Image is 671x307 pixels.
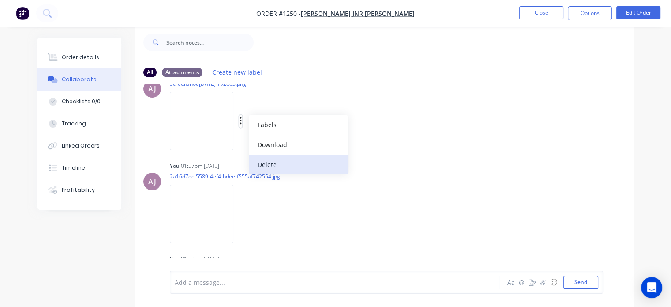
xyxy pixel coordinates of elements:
p: 2a16d7ec-5589-4ef4-bdee-f555af742554.jpg [170,173,280,180]
button: Order details [37,46,121,68]
div: Attachments [162,68,202,77]
div: Order details [62,53,99,61]
div: You [170,162,179,170]
input: Search notes... [166,34,254,51]
button: Send [563,276,598,289]
div: 01:57pm [DATE] [181,255,219,263]
img: Factory [16,7,29,20]
div: All [143,68,157,77]
button: Tracking [37,113,121,135]
div: AJ [148,176,156,187]
div: Open Intercom Messenger [641,277,662,298]
button: Delete [249,155,348,174]
button: Checklists 0/0 [37,91,121,113]
span: Order #1250 - [256,9,301,18]
button: Timeline [37,157,121,179]
button: Labels [249,115,348,135]
div: Linked Orders [62,142,100,150]
button: @ [517,277,527,288]
div: Timeline [62,164,85,172]
button: Download [249,135,348,155]
a: [PERSON_NAME] Jnr [PERSON_NAME] [301,9,415,18]
button: Options [568,6,612,20]
button: ☺ [548,277,559,288]
div: You [170,255,179,263]
button: Linked Orders [37,135,121,157]
button: Create new label [208,66,267,78]
div: AJ [148,83,156,94]
div: Checklists 0/0 [62,98,101,106]
div: Collaborate [62,76,97,83]
button: Profitability [37,179,121,201]
div: Tracking [62,120,86,128]
button: Aa [506,277,517,288]
button: Edit Order [616,6,660,19]
button: Collaborate [37,68,121,91]
button: Close [519,6,563,19]
div: Profitability [62,186,95,194]
div: 01:57pm [DATE] [181,162,219,170]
